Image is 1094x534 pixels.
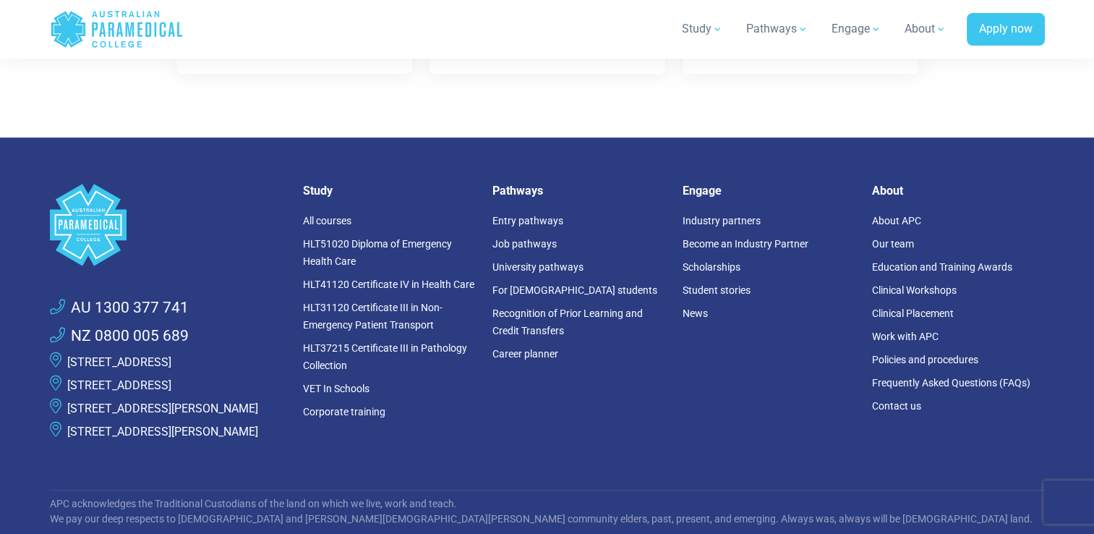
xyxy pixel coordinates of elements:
h5: About [872,184,1045,198]
a: Our team [872,238,914,250]
a: Policies and procedures [872,354,978,365]
a: Engage [823,9,890,49]
a: Clinical Placement [872,308,954,319]
a: [STREET_ADDRESS] [67,378,171,392]
a: Australian Paramedical College [50,6,184,53]
a: Work with APC [872,331,939,342]
a: [STREET_ADDRESS][PERSON_NAME] [67,402,258,415]
a: Clinical Workshops [872,284,957,296]
a: HLT41120 Certificate IV in Health Care [303,279,474,290]
a: Entry pathways [492,215,563,226]
a: AU 1300 377 741 [50,297,189,320]
a: All courses [303,215,351,226]
a: VET In Schools [303,383,369,394]
a: Career planner [492,348,558,360]
a: Space [50,184,286,266]
a: Corporate training [303,406,385,418]
h5: Pathways [492,184,665,198]
a: Study [673,9,732,49]
a: Student stories [683,284,751,296]
p: APC acknowledges the Traditional Custodians of the land on which we live, work and teach. We pay ... [50,496,1045,527]
h5: Engage [683,184,855,198]
a: Industry partners [683,215,761,226]
a: Recognition of Prior Learning and Credit Transfers [492,308,643,336]
a: Become an Industry Partner [683,238,808,250]
a: Frequently Asked Questions (FAQs) [872,377,1030,389]
a: Apply now [967,13,1045,46]
a: About [896,9,955,49]
a: Education and Training Awards [872,261,1012,273]
a: NZ 0800 005 689 [50,325,189,348]
a: University pathways [492,261,584,273]
a: Job pathways [492,238,557,250]
a: Pathways [738,9,817,49]
a: HLT37215 Certificate III in Pathology Collection [303,342,467,371]
a: [STREET_ADDRESS][PERSON_NAME] [67,425,258,438]
a: For [DEMOGRAPHIC_DATA] students [492,284,657,296]
a: News [683,308,708,319]
a: HLT31120 Certificate III in Non-Emergency Patient Transport [303,302,443,331]
a: [STREET_ADDRESS] [67,355,171,369]
h5: Study [303,184,476,198]
a: Contact us [872,400,921,412]
a: Scholarships [683,261,740,273]
a: About APC [872,215,921,226]
a: HLT51020 Diploma of Emergency Health Care [303,238,452,267]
